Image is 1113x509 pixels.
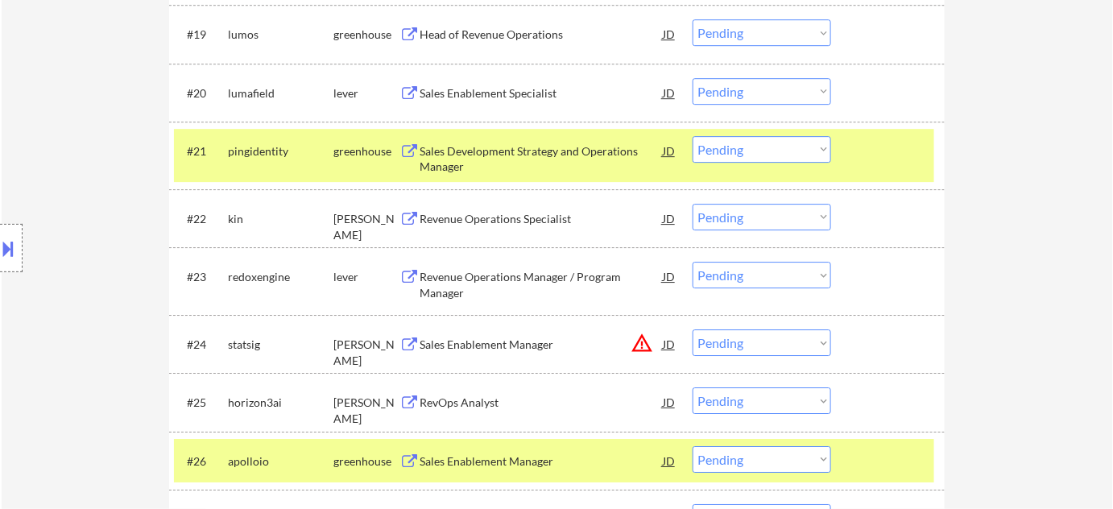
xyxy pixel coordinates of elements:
div: RevOps Analyst [420,395,663,411]
div: JD [661,78,677,107]
div: Head of Revenue Operations [420,27,663,43]
div: greenhouse [333,453,399,470]
div: [PERSON_NAME] [333,337,399,368]
div: JD [661,204,677,233]
div: lumos [228,27,333,43]
div: lumafield [228,85,333,101]
div: Revenue Operations Manager / Program Manager [420,269,663,300]
div: [PERSON_NAME] [333,211,399,242]
div: #25 [187,395,215,411]
div: JD [661,446,677,475]
div: apolloio [228,453,333,470]
div: JD [661,19,677,48]
div: JD [661,262,677,291]
div: [PERSON_NAME] [333,395,399,426]
div: Sales Enablement Manager [420,453,663,470]
div: Sales Enablement Specialist [420,85,663,101]
div: horizon3ai [228,395,333,411]
div: JD [661,136,677,165]
div: greenhouse [333,27,399,43]
div: JD [661,387,677,416]
div: lever [333,269,399,285]
div: Sales Enablement Manager [420,337,663,353]
div: JD [661,329,677,358]
button: warning_amber [631,332,653,354]
div: #26 [187,453,215,470]
div: greenhouse [333,143,399,159]
div: #20 [187,85,215,101]
div: #19 [187,27,215,43]
div: Sales Development Strategy and Operations Manager [420,143,663,175]
div: lever [333,85,399,101]
div: Revenue Operations Specialist [420,211,663,227]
